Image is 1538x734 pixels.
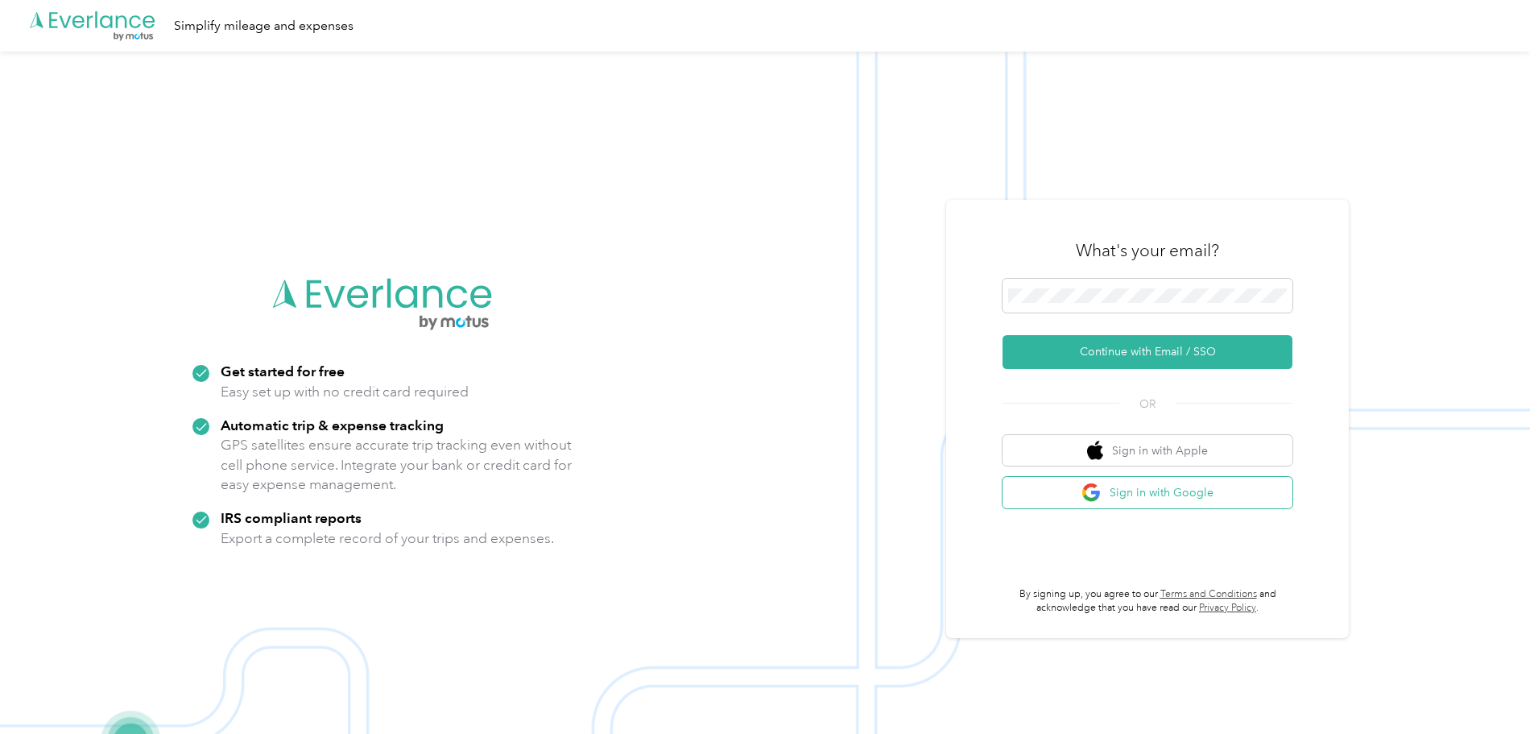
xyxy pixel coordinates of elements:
[1076,239,1219,262] h3: What's your email?
[1003,335,1292,369] button: Continue with Email / SSO
[221,382,469,402] p: Easy set up with no credit card required
[221,435,573,495] p: GPS satellites ensure accurate trip tracking even without cell phone service. Integrate your bank...
[221,363,345,379] strong: Get started for free
[221,529,554,549] p: Export a complete record of your trips and expenses.
[1199,602,1256,614] a: Privacy Policy
[1003,435,1292,467] button: apple logoSign in with Apple
[1081,483,1102,503] img: google logo
[221,417,444,433] strong: Automatic trip & expense tracking
[1119,396,1176,413] span: OR
[1003,587,1292,616] p: By signing up, you agree to our and acknowledge that you have read our .
[1160,588,1257,600] a: Terms and Conditions
[174,16,353,36] div: Simplify mileage and expenses
[1003,477,1292,508] button: google logoSign in with Google
[1087,441,1103,461] img: apple logo
[221,509,362,526] strong: IRS compliant reports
